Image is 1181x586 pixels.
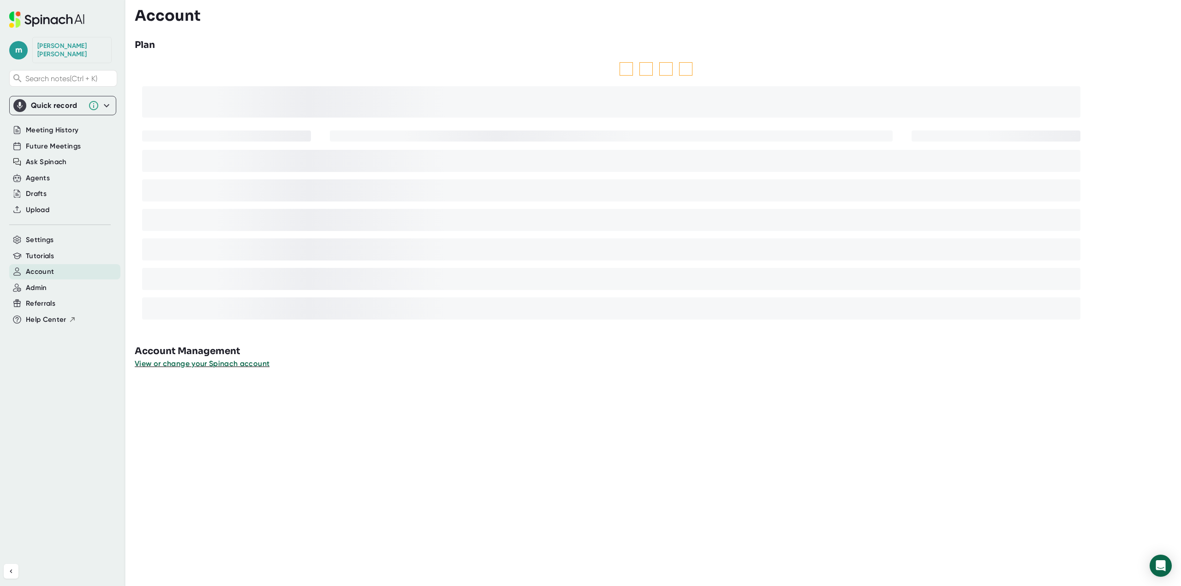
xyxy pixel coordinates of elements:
[26,125,78,136] button: Meeting History
[135,38,155,52] h3: Plan
[26,266,54,277] button: Account
[1150,555,1172,577] div: Open Intercom Messenger
[26,283,47,293] button: Admin
[4,564,18,579] button: Collapse sidebar
[26,141,81,152] button: Future Meetings
[26,298,55,309] button: Referrals
[26,205,49,215] button: Upload
[25,74,114,83] span: Search notes (Ctrl + K)
[135,344,1181,358] h3: Account Management
[26,189,47,199] button: Drafts
[135,359,269,368] span: View or change your Spinach account
[26,235,54,245] button: Settings
[31,101,84,110] div: Quick record
[26,251,54,261] button: Tutorials
[26,157,67,167] button: Ask Spinach
[26,314,76,325] button: Help Center
[135,358,269,369] button: View or change your Spinach account
[37,42,107,58] div: Matthew Jones
[26,173,50,183] button: Agents
[135,7,201,24] h3: Account
[13,96,112,115] div: Quick record
[26,314,66,325] span: Help Center
[9,41,28,59] span: m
